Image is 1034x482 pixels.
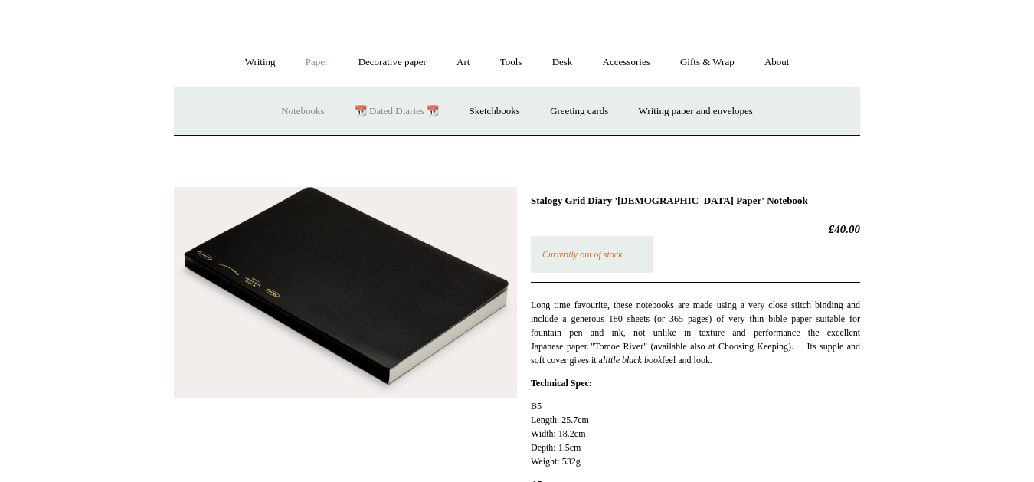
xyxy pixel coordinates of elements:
a: 📆 Dated Diaries 📆 [341,91,453,132]
a: Tools [486,42,536,83]
a: Art [443,42,483,83]
em: Currently out of stock [542,249,623,260]
strong: Technical Spec: [531,378,592,389]
a: Writing [231,42,290,83]
h2: £40.00 [531,222,860,236]
a: About [751,42,803,83]
em: little black book [603,355,662,366]
a: Sketchbooks [455,91,533,132]
a: Gifts & Wrap [666,42,748,83]
a: Greeting cards [536,91,622,132]
a: Paper [292,42,342,83]
a: Desk [538,42,587,83]
p: Long time favourite, these notebooks are made using a very close stitch binding and include a gen... [531,298,860,367]
h1: Stalogy Grid Diary '[DEMOGRAPHIC_DATA] Paper' Notebook [531,195,860,207]
p: B5 Length: 25.7cm Width: 18.2cm Depth: 1.5cm Weight: 532g [531,399,860,468]
a: Notebooks [267,91,338,132]
a: Decorative paper [345,42,440,83]
a: Writing paper and envelopes [625,91,767,132]
img: Stalogy Grid Diary 'Bible Paper' Notebook [174,187,517,398]
a: Accessories [589,42,664,83]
